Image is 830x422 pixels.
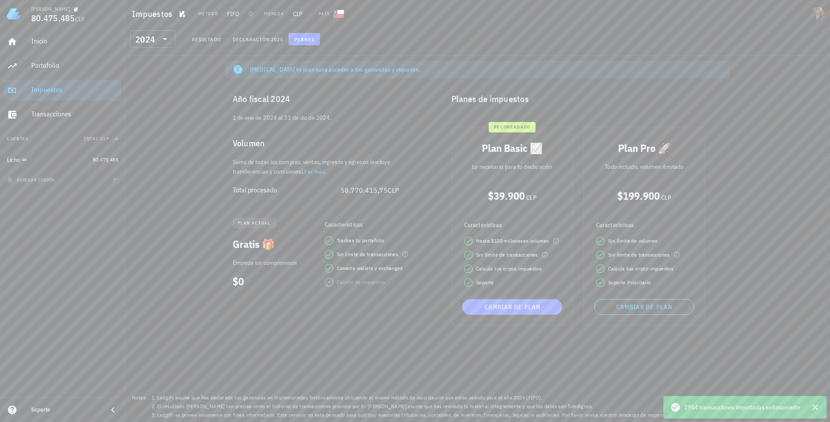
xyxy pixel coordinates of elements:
span: Cambiar de plan [598,303,690,311]
span: Cambiar de plan [466,303,559,311]
span: 1954 transacciones importadas exitosamente [684,402,800,412]
button: Resultado [186,33,227,45]
div: [PERSON_NAME] [31,6,70,13]
span: FIFO [221,7,245,21]
p: Todo incluido, volumen ilimitado [591,162,698,171]
span: Sin límite de transacciones [476,251,538,259]
div: País [319,10,330,17]
div: CL-icon [333,9,344,19]
button: CuentasTotal CLP [3,129,122,149]
li: El resultado [PERSON_NAME] tan preciso como el historial de transacciones provisto por ti. [PERSO... [157,402,717,411]
button: Cambiar de plan [462,299,562,315]
a: Impuestos [3,80,122,101]
div: Año fiscal 2024 [226,85,417,113]
span: 2025 [270,36,283,43]
div: Método [198,10,218,17]
span: 58.770.415,75 [341,186,388,195]
a: Transacciones [3,104,122,125]
a: Licho 80.475.485 [3,149,122,170]
span: Calcula tus cripto-impuestos [608,264,673,273]
span: 100 millones [494,237,523,244]
div: Soporte [31,406,101,413]
div: Inicio [31,37,118,45]
span: $199.900 [617,189,660,203]
a: Ver más [304,168,325,175]
span: Hasta $ en volumen [476,237,549,245]
img: LedgiFi [7,7,21,21]
span: Planes [294,36,315,43]
span: recomendado [494,122,530,132]
span: plan actual [238,218,271,228]
div: Volumen [226,129,417,157]
p: Empieza sin compromisos [233,258,313,267]
span: CLP [75,15,85,23]
li: LedgiFi se provee solamente con fines informativos. Este servicio no esta pensado para sustituir ... [157,411,717,419]
span: Resultado [191,36,221,43]
div: Transacciones [31,110,118,118]
span: Soporte [476,278,494,287]
span: $0 [233,274,244,288]
footer: Notas: [125,391,830,422]
h1: Impuestos [132,7,176,21]
span: $39.900 [488,189,525,203]
span: agregar cuenta [9,177,55,183]
li: LedgiFi asume que has declarado tus ganancias en criptomonedas históricamente utilizando el mismo... [157,393,717,402]
a: Portafolio [3,56,122,76]
span: Gratis 🎁 [233,237,275,251]
span: Calcula tus cripto-impuestos [476,264,541,273]
div: avatar [811,7,825,21]
span: CLP [287,7,308,21]
button: agregar cuenta [5,175,59,184]
div: Moneda [264,10,284,17]
div: 2024 [135,35,155,44]
span: Sin límite de transacciones [337,250,399,259]
span: Trackea tu portafolio [337,236,385,245]
div: 1 de ene de 2024 al 31 de dic de 2024. [226,113,417,129]
span: Declaración [232,36,270,43]
span: 80.475.485 [31,12,75,24]
div: Cálculo de impuestos [337,278,385,287]
span: Total CLP [84,136,109,142]
div: Planes de impuestos [445,85,730,113]
span: 80.475.485 [93,156,118,163]
span: [MEDICAL_DATA] tu plan para acceder a tus ganancias y reportes. [250,66,421,73]
span: Soporte Prioritario [608,278,651,287]
div: Portafolio [31,61,118,69]
span: CLP [661,194,671,201]
a: Inicio [3,31,122,52]
span: CLP [526,194,536,201]
button: Planes [289,33,320,45]
span: CLP [388,186,399,195]
div: Licho [7,156,20,164]
div: Suma de todas las compras, ventas, ingresos y egresos (excluye transferencias y comisiones). . [226,157,417,176]
span: Sin límite de transacciones [608,251,670,259]
button: Declaración 2025 [227,33,289,45]
span: Plan Basic 📈 [482,141,543,155]
button: Cambiar de plan [594,299,694,315]
div: 2024 [130,30,175,48]
span: Conecta wallets y exchanges [337,264,403,273]
span: Sin límite de volumen [608,237,657,245]
span: Plan Pro 🚀 [618,141,671,155]
div: Impuestos [31,86,118,94]
p: Lo necesario para tu declaración [459,162,566,171]
div: Total procesado [233,186,341,194]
